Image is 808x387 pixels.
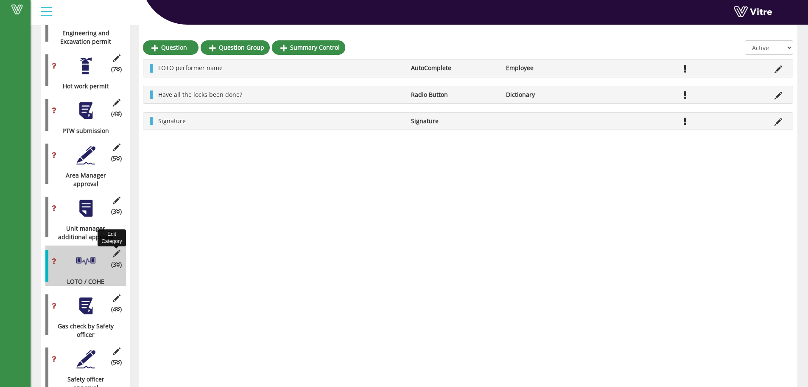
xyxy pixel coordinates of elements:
div: Gas check by Safety officer [45,322,120,339]
a: Question Group [201,40,270,55]
span: (3 ) [111,260,122,269]
li: Signature [407,117,502,125]
span: (4 ) [111,305,122,314]
div: Hot work permit [45,82,120,90]
div: Engineering and Excavation permit [45,29,120,46]
div: Unit manager additional approval [45,224,120,241]
span: (5 ) [111,358,122,367]
span: (7 ) [111,65,122,73]
li: Radio Button [407,90,502,99]
span: Signature [158,117,186,125]
span: (3 ) [111,207,122,216]
li: Employee [502,64,597,72]
div: Edit Category [98,229,126,246]
span: (4 ) [111,110,122,118]
span: (5 ) [111,154,122,163]
li: AutoComplete [407,64,502,72]
a: Summary Control [272,40,345,55]
a: Question [143,40,199,55]
span: Have all the locks been done? [158,90,242,99]
li: Dictionary [502,90,597,99]
span: LOTO performer name [158,64,223,72]
div: PTW submission [45,127,120,135]
div: LOTO / COHE [45,277,120,286]
div: Area Manager approval [45,171,120,188]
